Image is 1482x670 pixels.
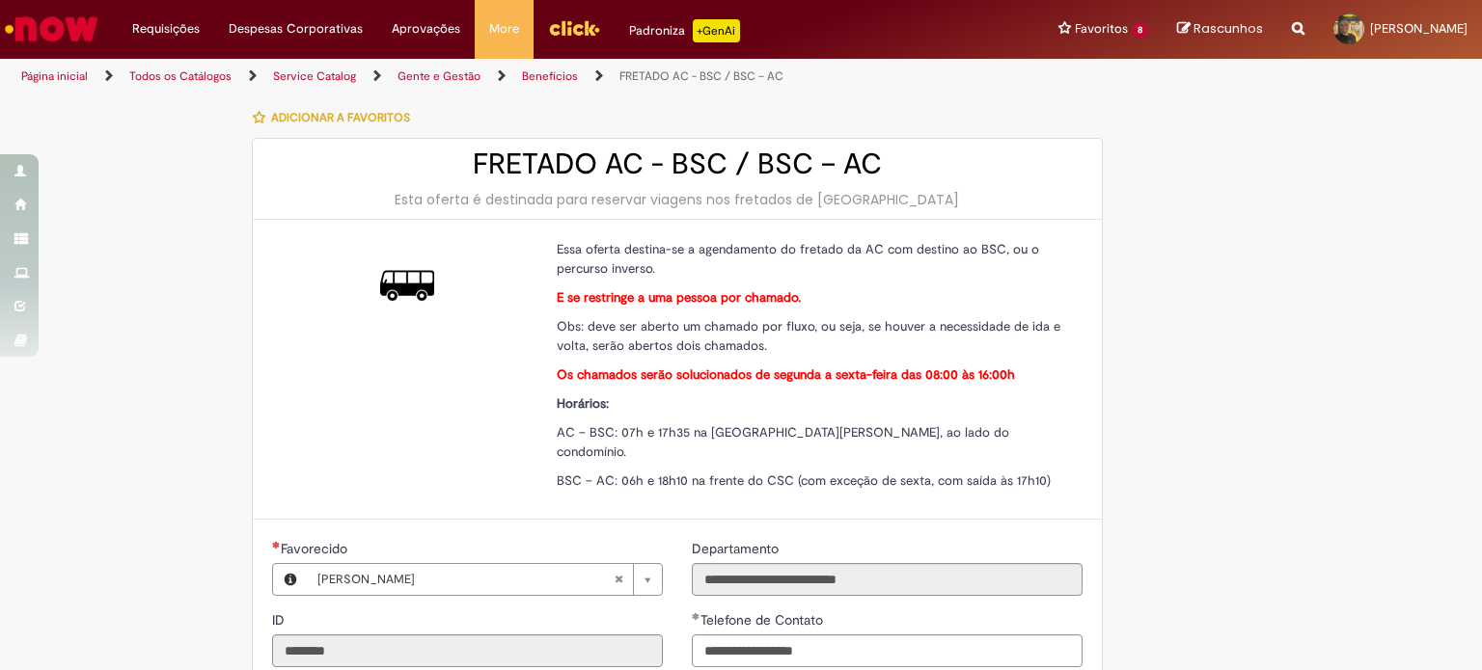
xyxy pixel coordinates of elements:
span: Adicionar a Favoritos [271,110,410,125]
span: [PERSON_NAME] [317,564,614,595]
span: [PERSON_NAME] [1370,20,1468,37]
abbr: Limpar campo Favorecido [604,564,633,595]
img: FRETADO AC - BSC / BSC – AC [380,258,434,312]
ul: Trilhas de página [14,59,974,94]
span: Somente leitura - Departamento [692,540,782,557]
strong: Horários: [557,395,609,412]
span: Despesas Corporativas [229,19,363,39]
span: AC – BSC: 07h e 17h35 na [GEOGRAPHIC_DATA][PERSON_NAME], ao lado do condomínio. [557,424,1009,460]
label: Somente leitura - ID [272,610,288,630]
a: Rascunhos [1177,20,1263,39]
span: Obrigatório Preenchido [272,541,281,549]
input: ID [272,634,663,667]
span: Obrigatório Preenchido [692,612,700,620]
a: Gente e Gestão [398,68,480,84]
span: Rascunhos [1194,19,1263,38]
p: +GenAi [693,19,740,42]
img: ServiceNow [2,10,101,48]
input: Telefone de Contato [692,634,1083,667]
a: Service Catalog [273,68,356,84]
span: More [489,19,519,39]
span: BSC – AC: 06h e 18h10 na frente do CSC (com exceção de sexta, com saída às 17h10) [557,472,1051,489]
div: Padroniza [629,19,740,42]
span: Telefone de Contato [700,611,827,629]
img: click_logo_yellow_360x200.png [548,13,600,42]
span: Somente leitura - ID [272,611,288,629]
strong: E se restringe a uma pessoa por chamado. [557,289,801,306]
a: FRETADO AC - BSC / BSC – AC [619,68,783,84]
a: Benefícios [522,68,578,84]
button: Favorecido, Visualizar este registro Andre Alves De Lima [273,564,308,595]
div: Esta oferta é destinada para reservar viagens nos fretados de [GEOGRAPHIC_DATA] [272,190,1083,209]
span: Favoritos [1075,19,1128,39]
span: Necessários - Favorecido [281,540,351,557]
a: Página inicial [21,68,88,84]
a: Todos os Catálogos [129,68,232,84]
a: [PERSON_NAME]Limpar campo Favorecido [308,564,662,595]
label: Somente leitura - Departamento [692,539,782,558]
input: Departamento [692,563,1083,596]
span: 8 [1132,22,1148,39]
button: Adicionar a Favoritos [252,97,421,138]
span: Requisições [132,19,200,39]
span: Essa oferta destina-se a agendamento do fretado da AC com destino ao BSC, ou o percurso inverso. [557,241,1039,277]
h2: FRETADO AC - BSC / BSC – AC [272,148,1083,180]
strong: Os chamados serão solucionados de segunda a sexta-feira das 08:00 às 16:00h [557,366,1015,383]
span: Aprovações [392,19,460,39]
span: Obs: deve ser aberto um chamado por fluxo, ou seja, se houver a necessidade de ida e volta, serão... [557,318,1060,354]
